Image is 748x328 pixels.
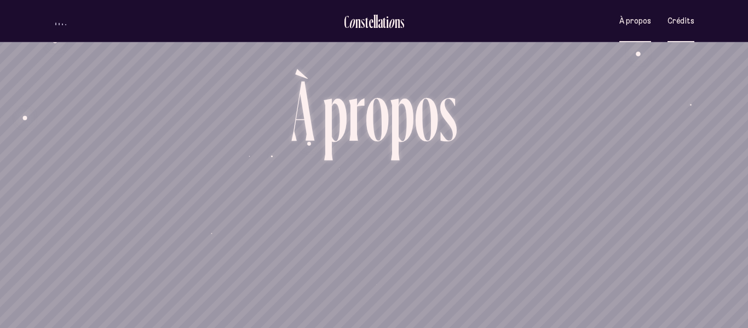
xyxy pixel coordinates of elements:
[373,13,376,31] div: l
[619,16,651,26] span: À propos
[355,13,361,31] div: n
[400,13,405,31] div: s
[386,13,389,31] div: i
[54,15,68,27] button: volume audio
[376,13,378,31] div: l
[349,13,355,31] div: o
[668,16,694,26] span: Crédits
[668,8,694,34] button: Crédits
[369,13,373,31] div: e
[361,13,365,31] div: s
[619,8,651,34] button: À propos
[383,13,386,31] div: t
[365,13,369,31] div: t
[344,13,349,31] div: C
[388,13,395,31] div: o
[378,13,383,31] div: a
[395,13,400,31] div: n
